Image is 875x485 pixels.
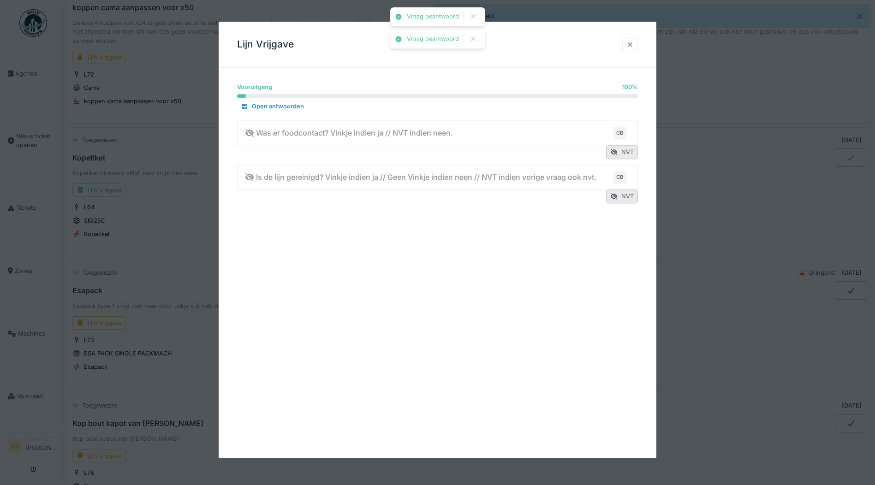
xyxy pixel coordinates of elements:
h3: Lijn Vrijgave [237,39,294,50]
div: Open antwoorden [237,101,308,113]
div: Was er foodcontact? Vinkje indien ja // NVT indien neen. [245,127,453,138]
div: CB [613,171,626,183]
div: CB [613,126,626,139]
summary: Is de lijn gereinigd? Vinkje indien ja // Geen Vinkje indien neen // NVT indien vorige vraag ook ... [241,169,634,186]
div: Vooruitgang [237,83,272,91]
div: NVT [606,190,638,203]
progress: 100 % [237,95,638,98]
div: Is de lijn gereinigd? Vinkje indien ja // Geen Vinkje indien neen // NVT indien vorige vraag ook ... [245,172,596,183]
div: NVT [606,146,638,159]
div: Vraag beantwoord [407,35,459,43]
div: Vraag beantwoord [407,13,459,21]
summary: Was er foodcontact? Vinkje indien ja // NVT indien neen.CB [241,124,634,142]
div: 100 % [622,83,638,91]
